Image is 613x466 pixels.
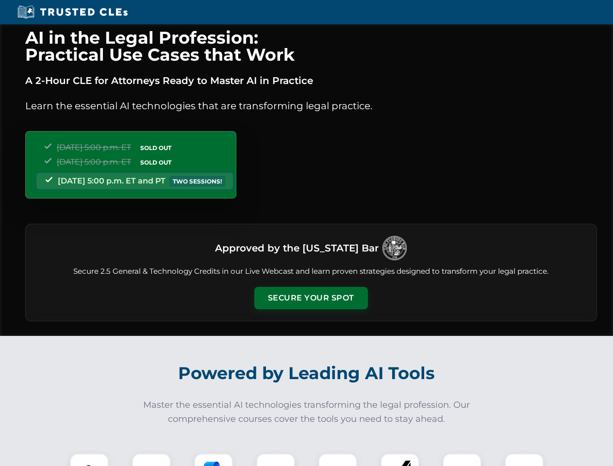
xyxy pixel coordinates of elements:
h2: Powered by Leading AI Tools [38,356,576,390]
h1: AI in the Legal Profession: Practical Use Cases that Work [25,29,597,63]
h3: Approved by the [US_STATE] Bar [215,239,379,257]
p: Learn the essential AI technologies that are transforming legal practice. [25,98,597,114]
span: SOLD OUT [137,157,175,167]
span: [DATE] 5:00 p.m. ET [57,143,131,152]
span: SOLD OUT [137,143,175,153]
img: Logo [382,236,407,260]
p: Master the essential AI technologies transforming the legal profession. Our comprehensive courses... [137,398,477,426]
p: A 2-Hour CLE for Attorneys Ready to Master AI in Practice [25,73,597,88]
span: [DATE] 5:00 p.m. ET [57,157,131,166]
img: Trusted CLEs [15,5,131,19]
p: Secure 2.5 General & Technology Credits in our Live Webcast and learn proven strategies designed ... [37,266,585,277]
button: Secure Your Spot [254,287,368,309]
